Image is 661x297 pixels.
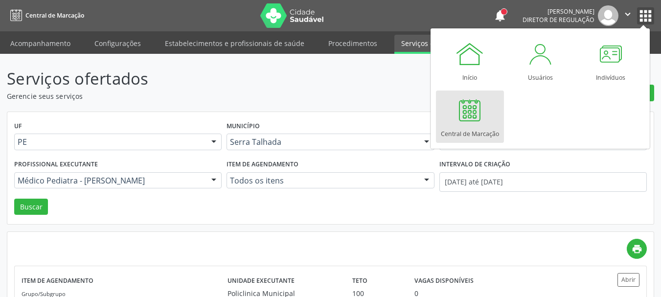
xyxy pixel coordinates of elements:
a: Central de Marcação [7,7,84,23]
label: Profissional executante [14,157,98,172]
span: Serra Talhada [230,137,414,147]
span: PE [18,137,202,147]
input: Selecione um intervalo [439,172,647,192]
label: Intervalo de criação [439,157,510,172]
a: Procedimentos [321,35,384,52]
span: Central de Marcação [25,11,84,20]
a: Início [436,34,504,87]
span: Todos os itens [230,176,414,185]
a: Configurações [88,35,148,52]
a: Central de Marcação [436,91,504,143]
a: Estabelecimentos e profissionais de saúde [158,35,311,52]
i:  [622,9,633,20]
button: apps [637,7,654,24]
span: Diretor de regulação [523,16,594,24]
button: Buscar [14,199,48,215]
label: Vagas disponíveis [414,273,474,288]
a: Serviços ofertados [394,35,468,54]
button: notifications [493,9,507,23]
a: Acompanhamento [3,35,77,52]
button:  [618,5,637,26]
label: Item de agendamento [22,273,93,288]
i: print [632,244,642,254]
p: Gerencie seus serviços [7,91,460,101]
a: Indivíduos [577,34,645,87]
label: UF [14,119,22,134]
img: img [598,5,618,26]
label: Município [227,119,260,134]
span: Médico Pediatra - [PERSON_NAME] [18,176,202,185]
a: Usuários [506,34,574,87]
button: Abrir [617,273,639,286]
div: [PERSON_NAME] [523,7,594,16]
a: print [627,239,647,259]
label: Teto [352,273,367,288]
label: Item de agendamento [227,157,298,172]
label: Unidade executante [228,273,295,288]
p: Serviços ofertados [7,67,460,91]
